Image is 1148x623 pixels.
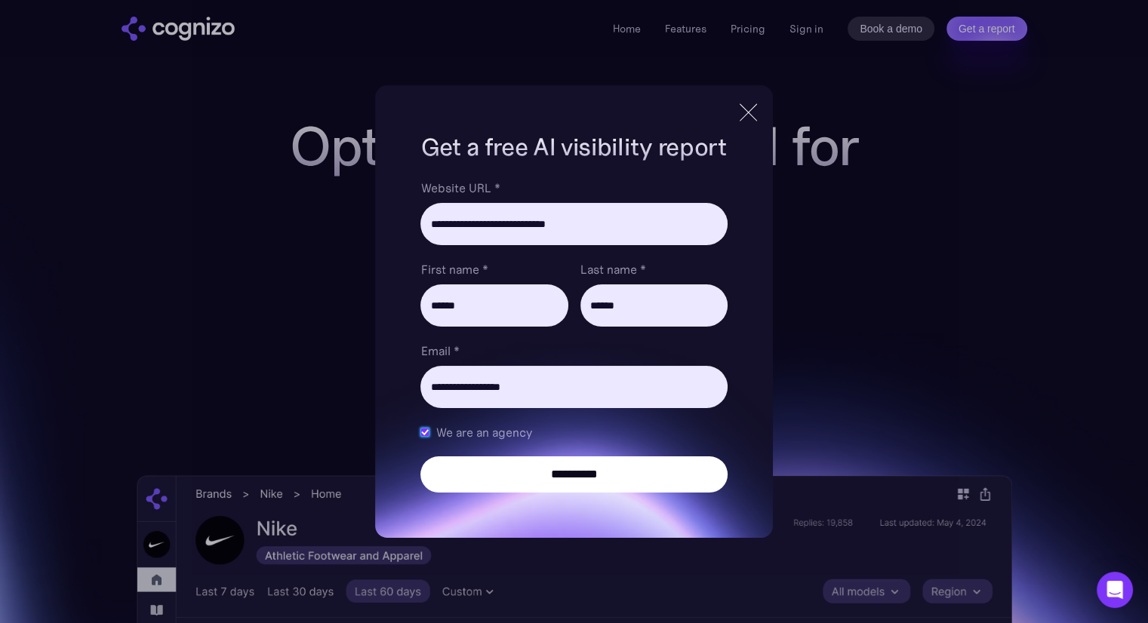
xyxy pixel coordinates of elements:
[420,342,727,360] label: Email *
[580,260,728,278] label: Last name *
[420,260,568,278] label: First name *
[420,179,727,197] label: Website URL *
[1097,572,1133,608] div: Open Intercom Messenger
[420,130,727,164] h1: Get a free AI visibility report
[420,179,727,493] form: Brand Report Form
[436,423,531,441] span: We are an agency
